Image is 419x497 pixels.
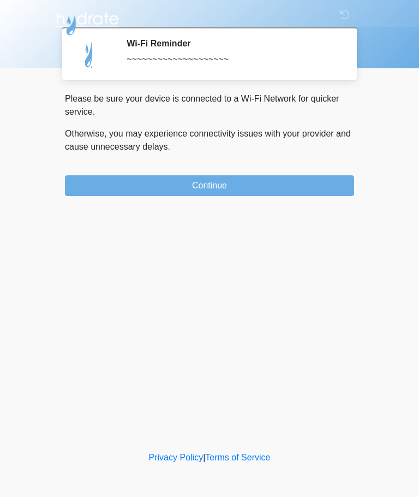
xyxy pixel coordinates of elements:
p: Please be sure your device is connected to a Wi-Fi Network for quicker service. [65,92,354,119]
a: Terms of Service [205,453,270,462]
a: Privacy Policy [149,453,203,462]
span: . [168,142,170,151]
button: Continue [65,175,354,196]
p: Otherwise, you may experience connectivity issues with your provider and cause unnecessary delays [65,127,354,153]
a: | [203,453,205,462]
div: ~~~~~~~~~~~~~~~~~~~~ [127,53,338,66]
img: Hydrate IV Bar - Arcadia Logo [54,8,121,36]
img: Agent Avatar [73,38,106,71]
